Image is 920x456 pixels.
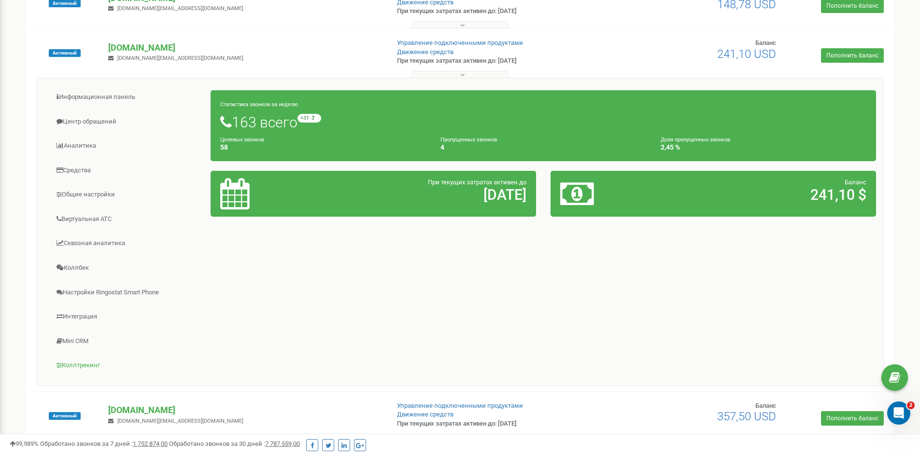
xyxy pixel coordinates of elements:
[117,55,243,61] span: [DOMAIN_NAME][EMAIL_ADDRESS][DOMAIN_NAME]
[44,232,211,255] a: Сквозная аналитика
[755,39,776,46] span: Баланс
[49,412,81,420] span: Активный
[117,5,243,12] span: [DOMAIN_NAME][EMAIL_ADDRESS][DOMAIN_NAME]
[297,114,321,123] small: +31
[397,402,523,409] a: Управление подключенными продуктами
[667,187,866,203] h2: 241,10 $
[661,144,866,151] h4: 2,45 %
[49,49,81,57] span: Активный
[44,281,211,304] a: Настройки Ringostat Smart Phone
[907,401,915,409] span: 2
[44,183,211,207] a: Общие настройки
[44,159,211,182] a: Средства
[10,440,39,447] span: 99,989%
[44,207,211,231] a: Виртуальная АТС
[717,47,776,61] span: 241,10 USD
[397,56,598,66] p: При текущих затратах активен до: [DATE]
[44,256,211,280] a: Коллбек
[133,440,168,447] u: 1 752 874,00
[397,39,523,46] a: Управление подключенными продуктами
[717,410,776,423] span: 357,50 USD
[661,137,730,143] small: Доля пропущенных звонков
[220,137,264,143] small: Целевых звонков
[44,305,211,329] a: Интеграция
[397,411,453,418] a: Движение средств
[44,85,211,109] a: Информационная панель
[220,114,866,130] h1: 163 всего
[220,101,298,108] small: Статистика звонков за неделю
[44,134,211,158] a: Аналитика
[397,7,598,16] p: При текущих затратах активен до: [DATE]
[397,419,598,428] p: При текущих затратах активен до: [DATE]
[755,402,776,409] span: Баланс
[327,187,526,203] h2: [DATE]
[887,401,910,425] iframe: Intercom live chat
[821,411,884,426] a: Пополнить баланс
[440,137,497,143] small: Пропущенных звонков
[265,440,300,447] u: 7 787 559,00
[117,418,243,424] span: [DOMAIN_NAME][EMAIL_ADDRESS][DOMAIN_NAME]
[440,144,646,151] h4: 4
[397,48,453,55] a: Движение средств
[845,179,866,186] span: Баланс
[108,41,381,54] p: [DOMAIN_NAME]
[40,440,168,447] span: Обработано звонков за 7 дней :
[821,48,884,63] a: Пополнить баланс
[44,354,211,377] a: Коллтрекинг
[220,144,426,151] h4: 58
[428,179,526,186] span: При текущих затратах активен до
[169,440,300,447] span: Обработано звонков за 30 дней :
[44,330,211,353] a: Mini CRM
[44,110,211,134] a: Центр обращений
[108,404,381,416] p: [DOMAIN_NAME]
